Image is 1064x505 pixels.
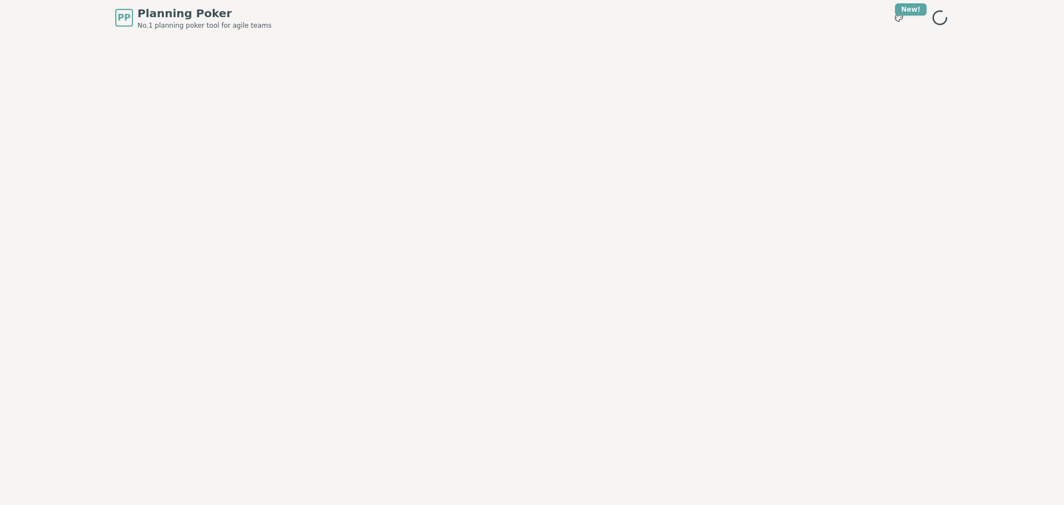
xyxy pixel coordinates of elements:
span: No.1 planning poker tool for agile teams [137,21,272,30]
span: Planning Poker [137,6,272,21]
span: PP [117,11,130,24]
div: New! [895,3,927,16]
button: New! [889,8,909,28]
a: PPPlanning PokerNo.1 planning poker tool for agile teams [115,6,272,30]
